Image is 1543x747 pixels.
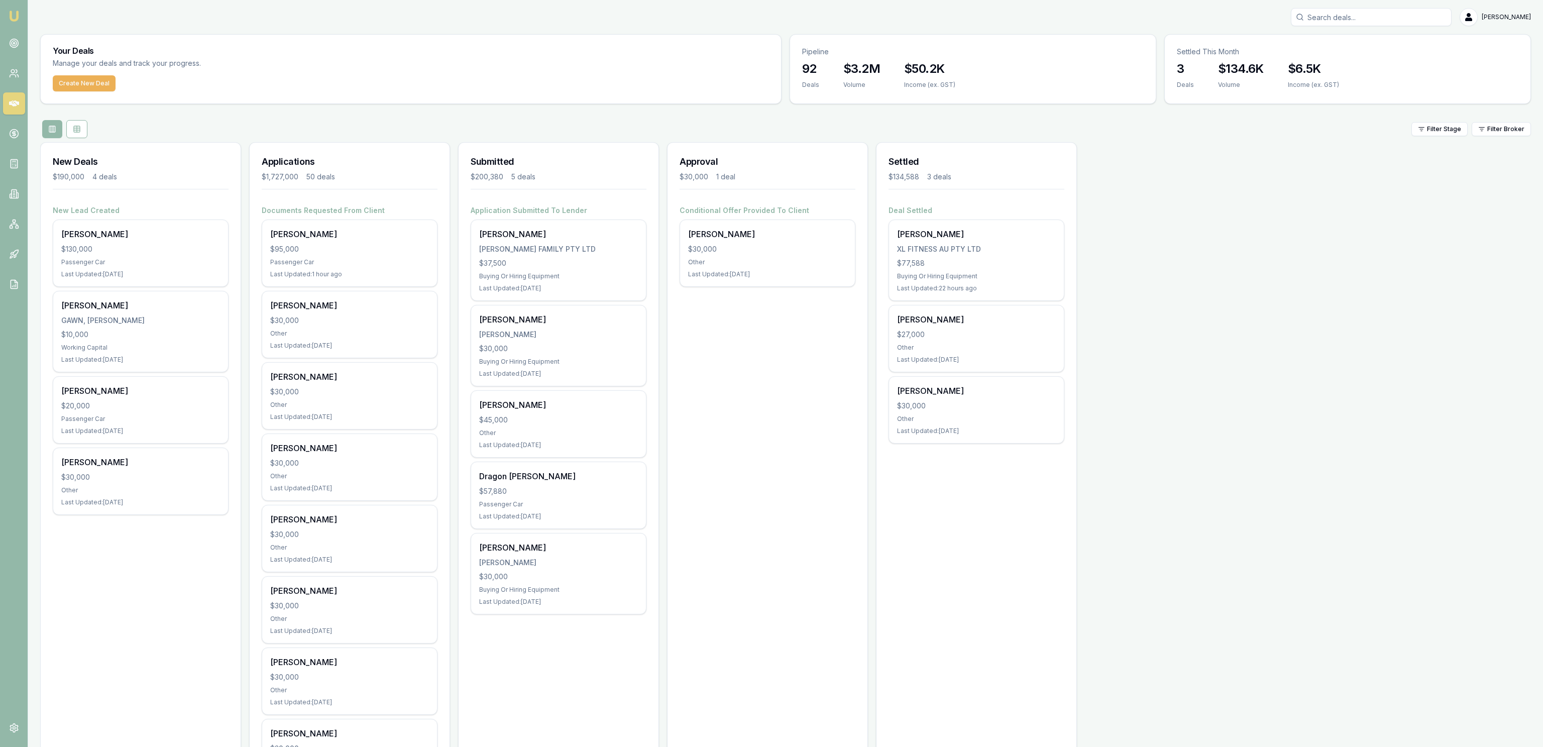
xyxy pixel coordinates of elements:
p: Manage your deals and track your progress. [53,58,310,69]
div: [PERSON_NAME] [479,399,638,411]
div: Last Updated: [DATE] [270,484,429,492]
div: $30,000 [270,315,429,326]
div: Other [479,429,638,437]
div: Last Updated: [DATE] [270,413,429,421]
div: 50 deals [306,172,335,182]
div: Buying Or Hiring Equipment [479,272,638,280]
div: [PERSON_NAME] [897,385,1056,397]
div: $30,000 [680,172,708,182]
button: Filter Broker [1472,122,1531,136]
h3: Submitted [471,155,646,169]
div: Last Updated: [DATE] [479,370,638,378]
div: $30,000 [270,458,429,468]
div: [PERSON_NAME] [270,228,429,240]
div: [PERSON_NAME] [897,313,1056,326]
div: [PERSON_NAME] [688,228,847,240]
div: Last Updated: [DATE] [479,512,638,520]
div: [PERSON_NAME] FAMILY PTY LTD [479,244,638,254]
div: Last Updated: [DATE] [270,698,429,706]
span: Filter Stage [1427,125,1461,133]
h3: Your Deals [53,47,769,55]
p: Pipeline [802,47,1144,57]
h3: $134.6K [1218,61,1264,77]
div: Other [270,330,429,338]
div: Passenger Car [61,415,220,423]
div: Last Updated: [DATE] [897,427,1056,435]
span: [PERSON_NAME] [1482,13,1531,21]
div: $30,000 [688,244,847,254]
h4: New Lead Created [53,205,229,216]
div: Last Updated: [DATE] [479,284,638,292]
div: $30,000 [270,529,429,540]
div: Other [270,615,429,623]
h3: Settled [889,155,1064,169]
div: $30,000 [270,601,429,611]
div: $45,000 [479,415,638,425]
div: $20,000 [61,401,220,411]
div: $27,000 [897,330,1056,340]
div: Other [61,486,220,494]
h4: Application Submitted To Lender [471,205,646,216]
div: Income (ex. GST) [1288,81,1339,89]
div: $30,000 [479,572,638,582]
div: Other [897,415,1056,423]
div: Last Updated: [DATE] [270,342,429,350]
div: Volume [1218,81,1264,89]
div: Other [270,401,429,409]
div: $130,000 [61,244,220,254]
button: Create New Deal [53,75,116,91]
div: Last Updated: 1 hour ago [270,270,429,278]
div: Working Capital [61,344,220,352]
div: Buying Or Hiring Equipment [479,586,638,594]
div: [PERSON_NAME] [897,228,1056,240]
div: Deals [1177,81,1194,89]
div: [PERSON_NAME] [270,371,429,383]
div: [PERSON_NAME] [479,313,638,326]
button: Filter Stage [1411,122,1468,136]
div: $30,000 [270,387,429,397]
div: [PERSON_NAME] [479,542,638,554]
div: 3 deals [927,172,951,182]
div: Volume [843,81,880,89]
h4: Documents Requested From Client [262,205,437,216]
div: [PERSON_NAME] [270,513,429,525]
div: $30,000 [61,472,220,482]
div: Last Updated: [DATE] [270,556,429,564]
div: Buying Or Hiring Equipment [897,272,1056,280]
div: [PERSON_NAME] [270,656,429,668]
div: Other [897,344,1056,352]
div: Last Updated: [DATE] [688,270,847,278]
h3: $3.2M [843,61,880,77]
h3: 3 [1177,61,1194,77]
div: $57,880 [479,486,638,496]
div: Last Updated: [DATE] [61,498,220,506]
p: Settled This Month [1177,47,1518,57]
div: $200,380 [471,172,503,182]
h3: $6.5K [1288,61,1339,77]
span: Filter Broker [1487,125,1524,133]
div: [PERSON_NAME] [270,585,429,597]
div: Last Updated: [DATE] [270,627,429,635]
div: Last Updated: [DATE] [897,356,1056,364]
div: GAWN, [PERSON_NAME] [61,315,220,326]
input: Search deals [1291,8,1452,26]
div: $190,000 [53,172,84,182]
h4: Deal Settled [889,205,1064,216]
div: [PERSON_NAME] [479,330,638,340]
div: [PERSON_NAME] [61,299,220,311]
div: $10,000 [61,330,220,340]
div: $37,500 [479,258,638,268]
div: Passenger Car [270,258,429,266]
div: Other [270,686,429,694]
div: 4 deals [92,172,117,182]
div: Other [688,258,847,266]
div: [PERSON_NAME] [479,558,638,568]
div: [PERSON_NAME] [270,442,429,454]
div: $30,000 [897,401,1056,411]
div: Other [270,472,429,480]
div: Last Updated: [DATE] [479,441,638,449]
div: Last Updated: [DATE] [479,598,638,606]
div: Last Updated: [DATE] [61,356,220,364]
div: Deals [802,81,819,89]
